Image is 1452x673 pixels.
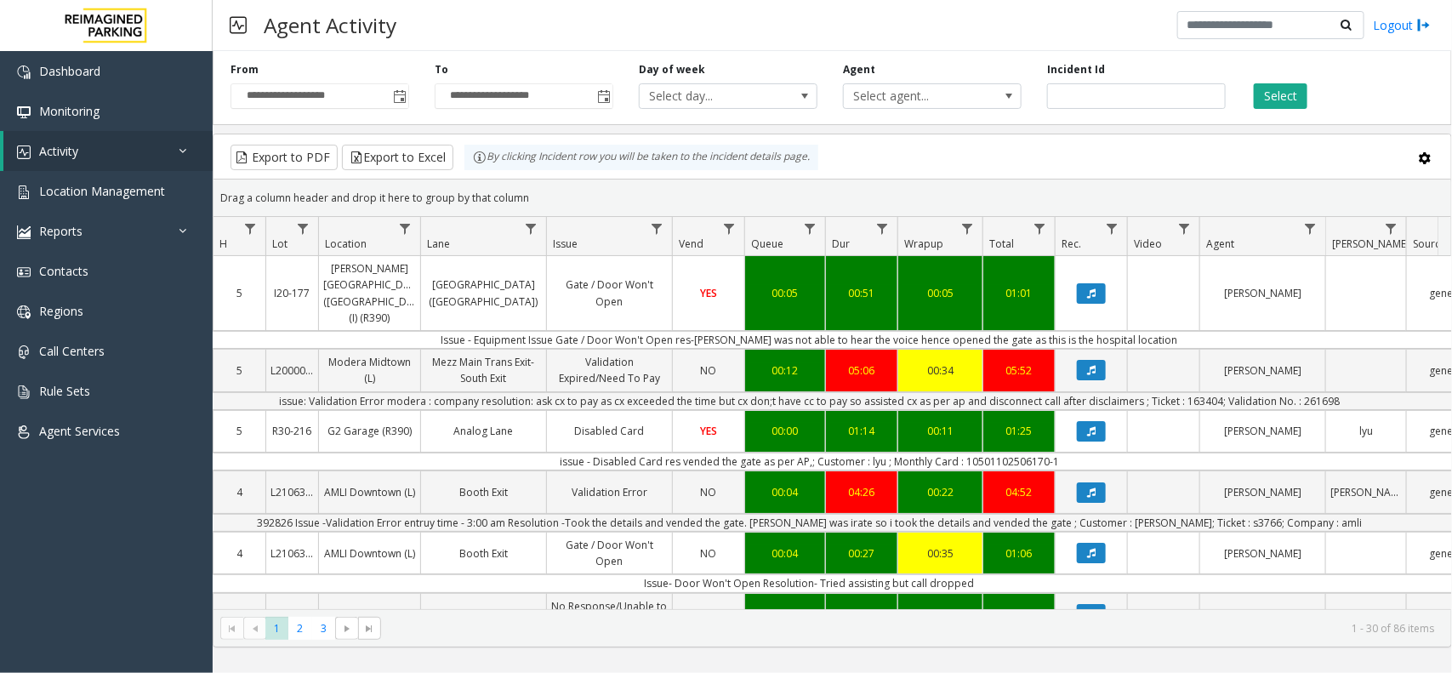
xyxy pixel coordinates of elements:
a: Booth Exit [421,541,546,566]
a: Lane Filter Menu [520,217,543,240]
span: Queue [751,237,783,251]
img: 'icon' [17,66,31,79]
a: Booth Exit [421,480,546,505]
a: No Response/Unable to hear [PERSON_NAME] [547,594,672,635]
img: 'icon' [17,185,31,199]
a: 01:06 [983,541,1055,566]
label: To [435,62,448,77]
a: Booth Exit [421,602,546,626]
span: Dur [832,237,850,251]
a: L21063900 [266,602,318,626]
a: Disabled Card [547,419,672,443]
a: 4 [214,541,265,566]
a: 04:52 [983,480,1055,505]
span: Vend [679,237,703,251]
a: 5 [214,281,265,305]
div: 01:06 [988,545,1051,562]
a: 00:35 [898,541,982,566]
a: Vend Filter Menu [718,217,741,240]
a: Gate / Door Won't Open [547,533,672,573]
div: 04:26 [830,484,893,500]
a: Validation Expired/Need To Pay [547,350,672,391]
span: Toggle popup [594,84,612,108]
div: 00:51 [830,285,893,301]
img: 'icon' [17,305,31,319]
a: 5 [214,419,265,443]
div: 00:15 [830,606,893,622]
div: 00:12 [749,362,821,379]
a: Logout [1373,16,1431,34]
a: NO [673,541,744,566]
div: 00:38 [988,606,1051,622]
img: 'icon' [17,425,31,439]
span: YES [700,424,717,438]
span: Go to the last page [362,622,376,636]
a: [PERSON_NAME] [1200,541,1325,566]
span: Agent Services [39,423,120,439]
span: Toggle popup [390,84,408,108]
div: 01:14 [830,423,893,439]
a: NO [673,358,744,383]
a: AMLI Downtown (L) [319,602,420,626]
a: G2 Garage (R390) [319,419,420,443]
a: 4 [214,602,265,626]
img: infoIcon.svg [473,151,487,164]
a: lyu [1326,419,1406,443]
img: 'icon' [17,385,31,399]
a: L21063900 [266,480,318,505]
label: Incident Id [1047,62,1105,77]
a: 00:05 [745,281,825,305]
div: Data table [214,217,1451,609]
div: 00:35 [903,545,978,562]
a: Rec. Filter Menu [1101,217,1124,240]
span: Page 2 [288,617,311,640]
div: 00:05 [903,285,978,301]
div: 01:01 [988,285,1051,301]
a: [PERSON_NAME] [1200,480,1325,505]
img: 'icon' [17,345,31,359]
span: Monitoring [39,103,100,119]
a: NO [673,480,744,505]
span: Go to the next page [335,617,358,641]
a: L21063900 [266,541,318,566]
div: 00:27 [830,545,893,562]
span: Contacts [39,263,88,279]
h3: Agent Activity [255,4,405,46]
span: Go to the next page [340,622,354,636]
a: 00:05 [745,602,825,626]
a: Activity [3,131,213,171]
span: Regions [39,303,83,319]
a: 00:04 [745,541,825,566]
a: [PERSON_NAME] [1200,419,1325,443]
div: 05:52 [988,362,1051,379]
a: 00:05 [898,281,982,305]
div: 00:05 [749,606,821,622]
div: 00:34 [903,362,978,379]
span: Reports [39,223,83,239]
div: 05:06 [830,362,893,379]
a: 01:25 [983,419,1055,443]
label: Day of week [639,62,705,77]
span: Location Management [39,183,165,199]
a: Modera Midtown (L) [319,350,420,391]
a: YES [673,281,744,305]
button: Export to Excel [342,145,453,170]
a: Queue Filter Menu [799,217,822,240]
a: 00:00 [745,419,825,443]
a: Total Filter Menu [1028,217,1051,240]
span: Total [989,237,1014,251]
img: 'icon' [17,106,31,119]
a: YES [673,419,744,443]
a: 00:12 [745,358,825,383]
span: Location [325,237,367,251]
span: Page 1 [265,617,288,640]
span: Rule Sets [39,383,90,399]
a: 05:06 [826,358,897,383]
a: H Filter Menu [239,217,262,240]
div: 00:00 [749,423,821,439]
a: 00:11 [898,419,982,443]
a: Dur Filter Menu [871,217,894,240]
div: Drag a column header and drop it here to group by that column [214,183,1451,213]
a: 00:18 [898,602,982,626]
a: 5 [214,358,265,383]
